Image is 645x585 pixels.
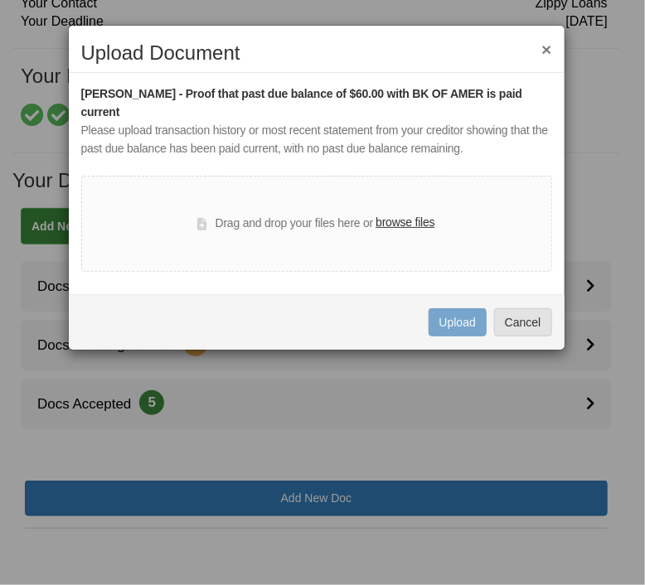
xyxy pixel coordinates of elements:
[494,308,552,336] button: Cancel
[81,85,552,122] div: [PERSON_NAME] - Proof that past due balance of $60.00 with BK OF AMER is paid current
[541,41,551,58] button: ×
[429,308,487,336] button: Upload
[376,214,434,232] label: browse files
[81,42,552,64] h2: Upload Document
[197,214,434,234] div: Drag and drop your files here or
[81,122,552,158] div: Please upload transaction history or most recent statement from your creditor showing that the pa...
